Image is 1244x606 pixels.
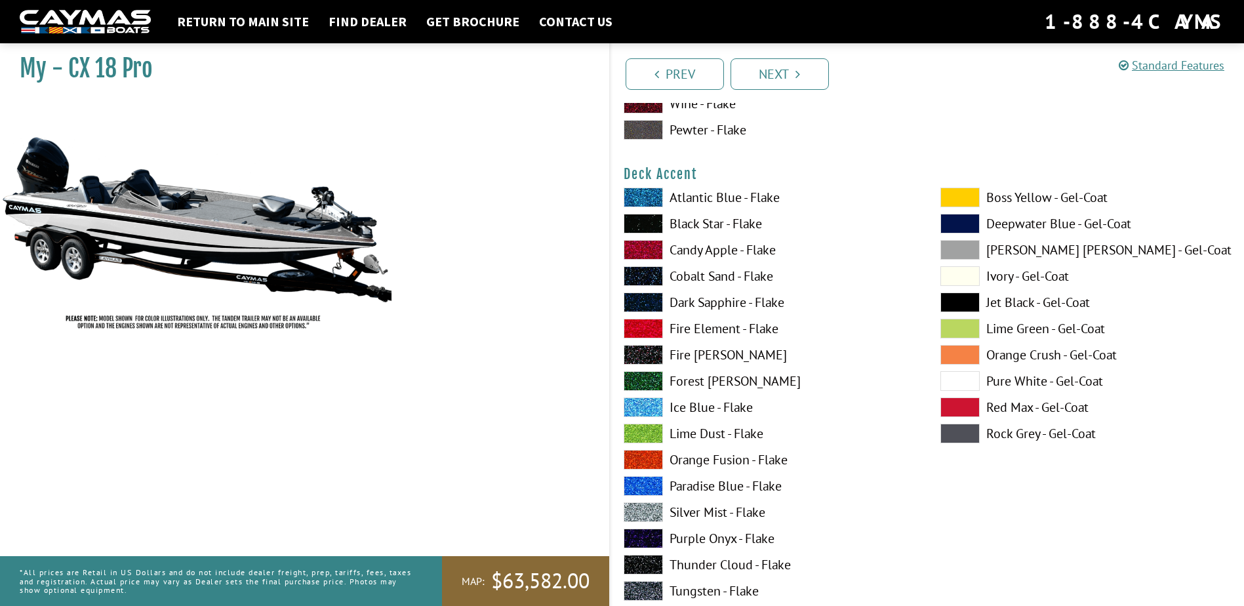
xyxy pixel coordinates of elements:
[624,529,914,548] label: Purple Onyx - Flake
[624,581,914,601] label: Tungsten - Flake
[442,556,609,606] a: MAP:$63,582.00
[624,424,914,443] label: Lime Dust - Flake
[940,240,1231,260] label: [PERSON_NAME] [PERSON_NAME] - Gel-Coat
[940,188,1231,207] label: Boss Yellow - Gel-Coat
[171,13,315,30] a: Return to main site
[624,345,914,365] label: Fire [PERSON_NAME]
[420,13,526,30] a: Get Brochure
[626,58,724,90] a: Prev
[624,266,914,286] label: Cobalt Sand - Flake
[940,266,1231,286] label: Ivory - Gel-Coat
[624,166,1232,182] h4: Deck Accent
[624,397,914,417] label: Ice Blue - Flake
[940,319,1231,338] label: Lime Green - Gel-Coat
[624,450,914,470] label: Orange Fusion - Flake
[624,371,914,391] label: Forest [PERSON_NAME]
[1045,7,1224,36] div: 1-888-4CAYMAS
[940,293,1231,312] label: Jet Black - Gel-Coat
[624,214,914,233] label: Black Star - Flake
[940,345,1231,365] label: Orange Crush - Gel-Coat
[624,319,914,338] label: Fire Element - Flake
[624,293,914,312] label: Dark Sapphire - Flake
[624,188,914,207] label: Atlantic Blue - Flake
[322,13,413,30] a: Find Dealer
[624,555,914,575] label: Thunder Cloud - Flake
[20,561,412,601] p: *All prices are Retail in US Dollars and do not include dealer freight, prep, tariffs, fees, taxe...
[532,13,619,30] a: Contact Us
[624,476,914,496] label: Paradise Blue - Flake
[940,214,1231,233] label: Deepwater Blue - Gel-Coat
[624,120,914,140] label: Pewter - Flake
[20,54,576,83] h1: My - CX 18 Pro
[624,94,914,113] label: Wine - Flake
[462,575,485,588] span: MAP:
[624,240,914,260] label: Candy Apple - Flake
[1119,58,1224,73] a: Standard Features
[624,502,914,522] label: Silver Mist - Flake
[20,10,151,34] img: white-logo-c9c8dbefe5ff5ceceb0f0178aa75bf4bb51f6bca0971e226c86eb53dfe498488.png
[491,567,590,595] span: $63,582.00
[940,397,1231,417] label: Red Max - Gel-Coat
[940,424,1231,443] label: Rock Grey - Gel-Coat
[731,58,829,90] a: Next
[940,371,1231,391] label: Pure White - Gel-Coat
